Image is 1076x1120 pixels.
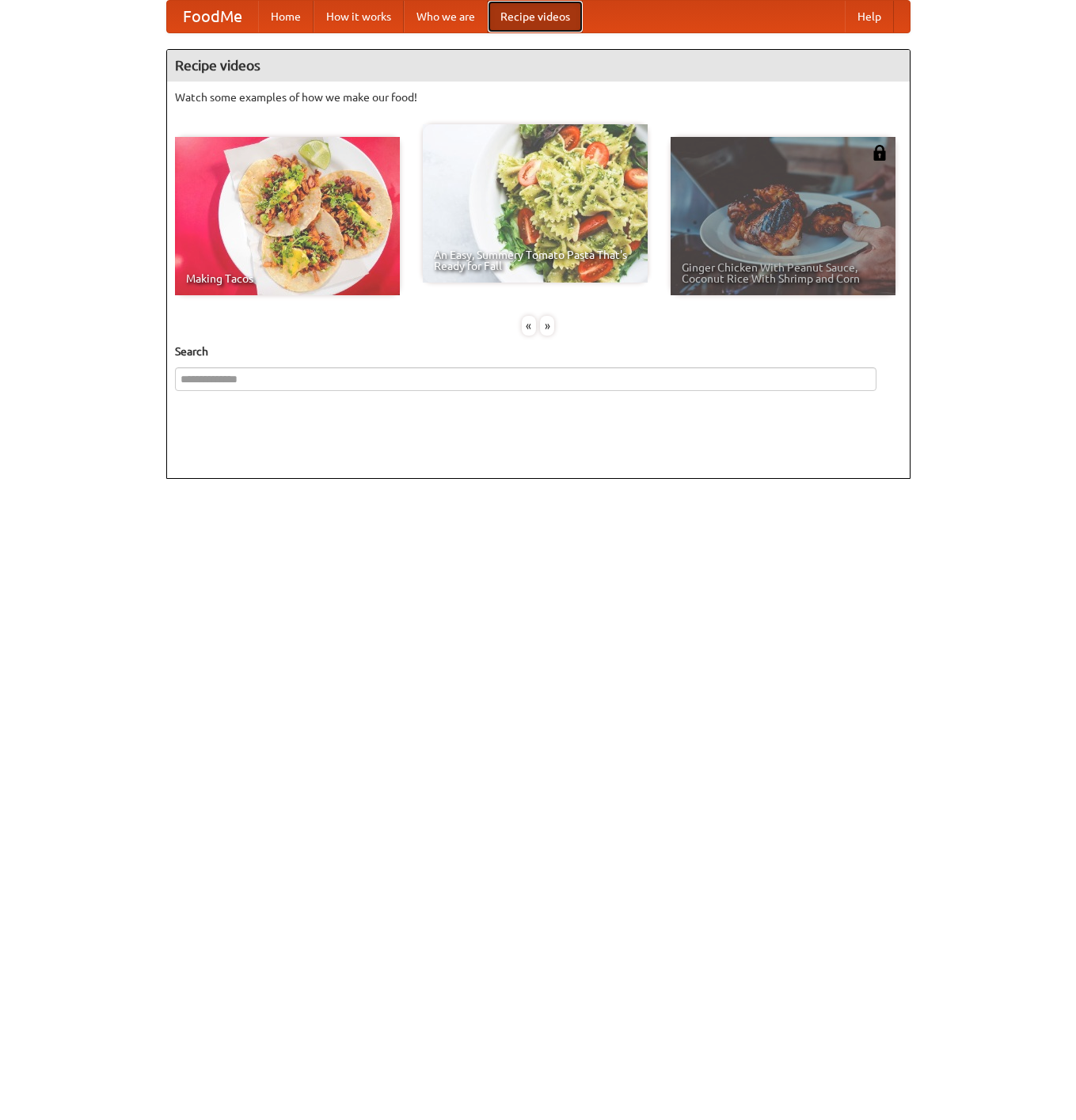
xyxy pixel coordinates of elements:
a: How it works [314,1,404,32]
a: Who we are [404,1,488,32]
img: 483408.png [872,145,888,161]
a: FoodMe [167,1,258,32]
div: » [540,316,554,336]
a: Help [845,1,894,32]
span: An Easy, Summery Tomato Pasta That's Ready for Fall [434,249,637,271]
a: An Easy, Summery Tomato Pasta That's Ready for Fall [423,124,648,283]
div: « [522,316,536,336]
a: Recipe videos [488,1,583,32]
h4: Recipe videos [167,50,910,82]
span: Making Tacos [186,273,389,284]
p: Watch some examples of how we make our food! [175,89,902,105]
a: Home [258,1,314,32]
a: Making Tacos [175,137,400,295]
h5: Search [175,344,902,359]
